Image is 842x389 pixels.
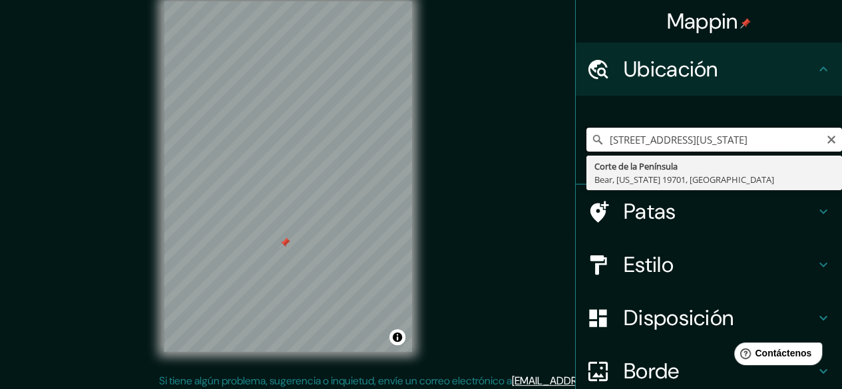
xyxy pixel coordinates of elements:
[624,55,718,83] font: Ubicación
[624,357,680,385] font: Borde
[594,160,678,172] font: Corte de la Península
[624,197,676,225] font: Patas
[576,43,842,96] div: Ubicación
[389,329,405,345] button: Activar o desactivar atribución
[576,185,842,238] div: Patas
[826,132,837,145] button: Claro
[512,374,676,388] a: [EMAIL_ADDRESS][DOMAIN_NAME]
[164,1,412,352] canvas: Mapa
[576,238,842,291] div: Estilo
[594,174,774,186] font: Bear, [US_STATE] 19701, [GEOGRAPHIC_DATA]
[576,291,842,344] div: Disposición
[159,374,512,388] font: Si tiene algún problema, sugerencia o inquietud, envíe un correo electrónico a
[586,128,842,152] input: Elige tu ciudad o zona
[624,304,734,332] font: Disposición
[740,18,751,29] img: pin-icon.png
[667,7,738,35] font: Mappin
[624,251,674,279] font: Estilo
[724,337,827,374] iframe: Lanzador de widgets de ayuda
